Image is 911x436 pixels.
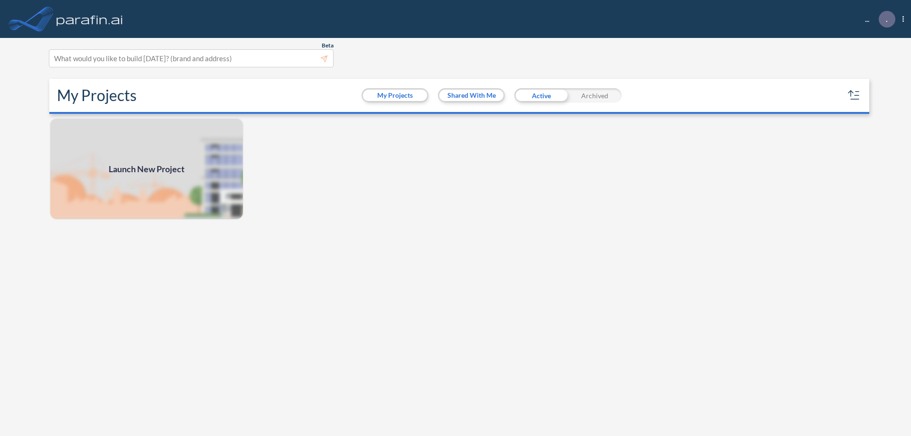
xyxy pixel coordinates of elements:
[49,118,244,220] img: add
[851,11,904,28] div: ...
[109,163,185,176] span: Launch New Project
[363,90,427,101] button: My Projects
[846,88,862,103] button: sort
[568,88,622,102] div: Archived
[886,15,888,23] p: .
[55,9,125,28] img: logo
[514,88,568,102] div: Active
[322,42,334,49] span: Beta
[49,118,244,220] a: Launch New Project
[57,86,137,104] h2: My Projects
[439,90,503,101] button: Shared With Me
